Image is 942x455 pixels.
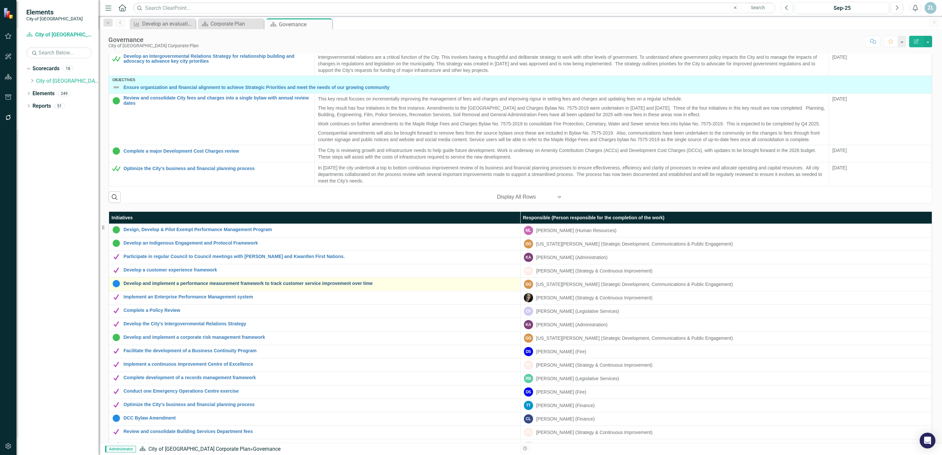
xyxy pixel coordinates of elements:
[520,399,932,412] td: Double-Click to Edit
[123,308,517,313] a: Complete a Policy Review
[520,385,932,399] td: Double-Click to Edit
[58,91,71,96] div: 249
[318,103,825,119] p: The key result has four initiatives in the first instance. Amendments to the [GEOGRAPHIC_DATA] an...
[318,164,825,184] p: In [DATE] the city undertook a top to bottom continuous improvement review of its business and fi...
[314,94,829,145] td: Double-Click to Edit
[109,318,521,331] td: Double-Click to Edit Right Click for Context Menu
[109,358,521,372] td: Double-Click to Edit Right Click for Context Menu
[536,241,733,247] div: [US_STATE][PERSON_NAME] (Strategic Development, Communications & Public Engagement)
[131,20,194,28] a: Develop an evaluation framework for ongoing customer experience assessment
[33,65,59,73] a: Scorecards
[797,4,887,12] div: Sep-25
[318,96,825,103] p: This key result focuses on incrementally improving the management of fees and charges and improvi...
[536,321,608,328] div: [PERSON_NAME] (Administration)
[536,227,617,234] div: [PERSON_NAME] (Human Resources)
[123,227,517,232] a: Design, Develop & Pilot Exempt Performance Management Program
[123,335,517,340] a: Develop and implement a corporate risk management framework
[520,345,932,358] td: Double-Click to Edit
[925,2,936,14] div: ZL
[109,250,521,264] td: Double-Click to Edit Right Click for Context Menu
[139,445,515,453] div: »
[133,2,776,14] input: Search ClearPoint...
[109,76,932,94] td: Double-Click to Edit Right Click for Context Menu
[536,281,733,288] div: [US_STATE][PERSON_NAME] (Strategic Development, Communications & Public Engagement)
[123,149,311,154] a: Complete a major Development Cost Charges review
[520,372,932,385] td: Double-Click to Edit
[318,54,825,74] p: Intergovernmental relations are a critical function of the City. This involves having a thoughtfu...
[112,226,120,234] img: In Progress
[520,250,932,264] td: Double-Click to Edit
[920,433,935,448] div: Open Intercom Messenger
[536,308,619,314] div: [PERSON_NAME] (Legislative Services)
[536,348,586,355] div: [PERSON_NAME] (Fire)
[33,102,51,110] a: Reports
[123,443,517,447] a: Review and consolidate Soil Removal, Tree Protection and Highway & Traffic fees
[536,402,595,409] div: [PERSON_NAME] (Finance)
[109,145,315,162] td: Double-Click to Edit Right Click for Context Menu
[520,291,932,304] td: Double-Click to Edit
[279,20,330,29] div: Governance
[123,85,928,90] a: Ensure organization and financial alignment to achieve Strategic Priorities and meet the needs of...
[54,103,65,109] div: 51
[112,78,928,82] div: Objectives
[524,320,533,329] div: KA
[148,446,250,452] a: City of [GEOGRAPHIC_DATA] Corporate Plan
[211,20,262,28] div: Corporate Plan
[524,414,533,423] div: CL
[112,83,120,91] img: Not Defined
[112,293,120,301] img: Complete
[520,439,932,452] td: Double-Click to Edit
[520,318,932,331] td: Double-Click to Edit
[536,375,619,382] div: [PERSON_NAME] (Legislative Services)
[524,374,533,383] div: RB
[832,148,847,153] span: [DATE]
[63,66,73,72] div: 18
[524,266,533,275] div: PS
[112,374,120,382] img: Complete
[112,428,120,436] img: Complete
[318,119,825,128] p: Work continues on further amendments to the Maple Ridge Fees and Charges Bylaw No. 7575-2019 to c...
[520,412,932,425] td: Double-Click to Edit
[105,446,136,452] span: Administrator
[536,429,653,436] div: [PERSON_NAME] (Strategy & Continuous Improvement)
[123,416,517,421] a: DCC Bylaw Amendment
[200,20,262,28] a: Corporate Plan
[536,416,595,422] div: [PERSON_NAME] (Finance)
[123,241,517,246] a: Develop an Indigenous Engagement and Protocol Framework
[741,3,774,12] button: Search
[536,443,653,449] div: [PERSON_NAME] (Strategy & Continuous Improvement)
[112,441,120,449] img: Complete
[520,304,932,318] td: Double-Click to Edit
[109,52,315,76] td: Double-Click to Edit Right Click for Context Menu
[109,237,521,250] td: Double-Click to Edit Right Click for Context Menu
[109,304,521,318] td: Double-Click to Edit Right Click for Context Menu
[109,264,521,277] td: Double-Click to Edit Right Click for Context Menu
[109,425,521,439] td: Double-Click to Edit Right Click for Context Menu
[536,254,608,261] div: [PERSON_NAME] (Administration)
[536,335,733,341] div: [US_STATE][PERSON_NAME] (Strategic Development, Communications & Public Engagement)
[524,226,533,235] div: ML
[318,128,825,143] p: Consequential amendments will also be brought forward to remove fees from the source bylaws once ...
[524,347,533,356] div: DS
[524,307,533,316] div: CF
[314,162,829,186] td: Double-Click to Edit
[109,291,521,304] td: Double-Click to Edit Right Click for Context Menu
[109,224,521,237] td: Double-Click to Edit Right Click for Context Menu
[26,47,92,58] input: Search Below...
[112,387,120,395] img: Complete
[318,147,825,160] p: The City is reviewing growth and infrastructure needs to help guide future development. Work is u...
[109,162,315,186] td: Double-Click to Edit Right Click for Context Menu
[112,401,120,409] img: Complete
[536,362,653,368] div: [PERSON_NAME] (Strategy & Continuous Improvement)
[112,266,120,274] img: Complete
[123,362,517,367] a: Implement a continuous improvement Centre of Excellence
[832,96,847,101] span: [DATE]
[109,345,521,358] td: Double-Click to Edit Right Click for Context Menu
[751,5,765,10] span: Search
[123,294,517,299] a: Implement an Enterprise Performance Management system
[109,331,521,345] td: Double-Click to Edit Right Click for Context Menu
[123,429,517,434] a: Review and consolidate Building Services Department fees
[109,277,521,291] td: Double-Click to Edit Right Click for Context Menu
[109,399,521,412] td: Double-Click to Edit Right Click for Context Menu
[112,414,120,422] img: Not Started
